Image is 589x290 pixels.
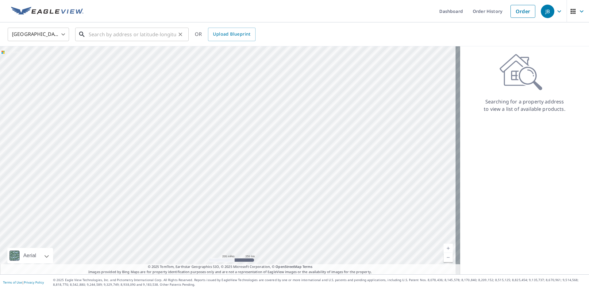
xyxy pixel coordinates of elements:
span: © 2025 TomTom, Earthstar Geographics SIO, © 2025 Microsoft Corporation, © [148,264,313,269]
div: Aerial [7,248,53,263]
a: OpenStreetMap [275,264,301,269]
img: EV Logo [11,7,83,16]
button: Clear [176,30,185,39]
p: © 2025 Eagle View Technologies, Inc. and Pictometry International Corp. All Rights Reserved. Repo... [53,278,586,287]
div: Aerial [21,248,38,263]
a: Privacy Policy [24,280,44,284]
div: OR [195,28,256,41]
p: Searching for a property address to view a list of available products. [483,98,566,113]
div: [GEOGRAPHIC_DATA] [8,26,69,43]
a: Order [510,5,535,18]
a: Current Level 5, Zoom In [444,244,453,253]
a: Terms [302,264,313,269]
p: | [3,280,44,284]
a: Upload Blueprint [208,28,255,41]
a: Current Level 5, Zoom Out [444,253,453,262]
span: Upload Blueprint [213,30,250,38]
a: Terms of Use [3,280,22,284]
div: JB [541,5,554,18]
input: Search by address or latitude-longitude [89,26,176,43]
